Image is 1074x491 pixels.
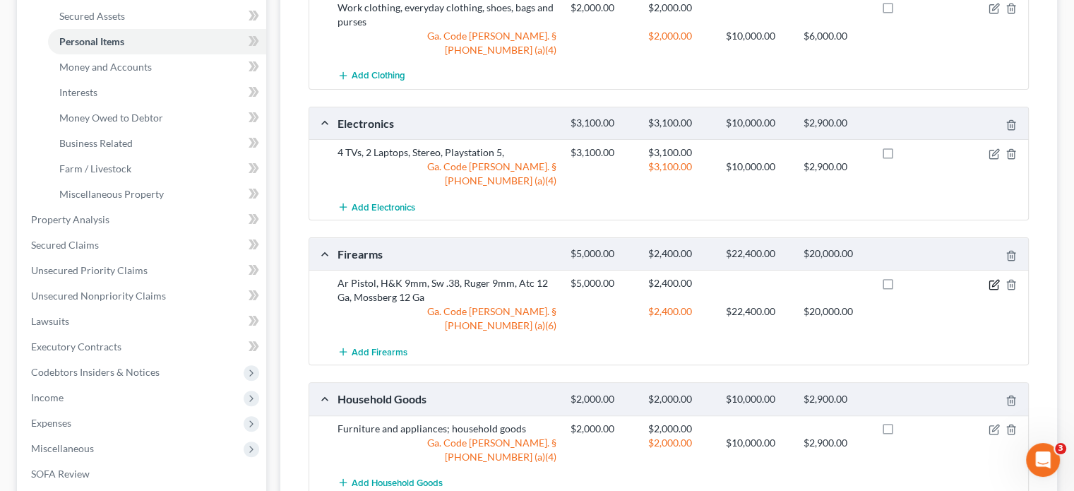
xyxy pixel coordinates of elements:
[20,283,266,309] a: Unsecured Nonpriority Claims
[330,146,563,160] div: 4 TVs, 2 Laptops, Stereo, Playstation 5,
[719,436,796,450] div: $10,000.00
[48,105,266,131] a: Money Owed to Debtor
[338,63,405,89] button: Add Clothing
[48,29,266,54] a: Personal Items
[641,1,719,15] div: $2,000.00
[31,341,121,353] span: Executory Contracts
[796,247,874,261] div: $20,000.00
[59,112,163,124] span: Money Owed to Debtor
[719,117,796,130] div: $10,000.00
[338,338,407,365] button: Add Firearms
[563,1,641,15] div: $2,000.00
[48,4,266,29] a: Secured Assets
[719,247,796,261] div: $22,400.00
[796,160,874,174] div: $2,900.00
[352,201,415,213] span: Add Electronics
[563,247,641,261] div: $5,000.00
[330,29,563,57] div: Ga. Code [PERSON_NAME]. § [PHONE_NUMBER] (a)(4)
[1055,443,1066,454] span: 3
[31,264,148,276] span: Unsecured Priority Claims
[59,61,152,73] span: Money and Accounts
[59,35,124,47] span: Personal Items
[641,436,719,450] div: $2,000.00
[330,276,563,304] div: Ar Pistol, H&K 9mm, Sw .38, Ruger 9mm, Atc 12 Ga, Mossberg 12 Ga
[31,366,160,378] span: Codebtors Insiders & Notices
[48,156,266,182] a: Farm / Livestock
[563,393,641,406] div: $2,000.00
[20,334,266,360] a: Executory Contracts
[641,29,719,43] div: $2,000.00
[641,117,719,130] div: $3,100.00
[796,29,874,43] div: $6,000.00
[796,304,874,319] div: $20,000.00
[59,188,164,200] span: Miscellaneous Property
[31,391,64,403] span: Income
[563,117,641,130] div: $3,100.00
[641,247,719,261] div: $2,400.00
[719,393,796,406] div: $10,000.00
[1026,443,1060,477] iframe: Intercom live chat
[338,194,415,220] button: Add Electronics
[563,276,641,290] div: $5,000.00
[59,137,133,149] span: Business Related
[330,422,563,436] div: Furniture and appliances; household goods
[31,315,69,327] span: Lawsuits
[48,54,266,80] a: Money and Accounts
[352,478,443,489] span: Add Household Goods
[59,86,97,98] span: Interests
[330,1,563,29] div: Work clothing, everyday clothing, shoes, bags and purses
[31,213,109,225] span: Property Analysis
[330,436,563,464] div: Ga. Code [PERSON_NAME]. § [PHONE_NUMBER] (a)(4)
[719,29,796,43] div: $10,000.00
[641,276,719,290] div: $2,400.00
[20,309,266,334] a: Lawsuits
[31,468,90,480] span: SOFA Review
[330,391,563,406] div: Household Goods
[641,422,719,436] div: $2,000.00
[352,71,405,82] span: Add Clothing
[641,146,719,160] div: $3,100.00
[796,436,874,450] div: $2,900.00
[641,393,719,406] div: $2,000.00
[330,247,563,261] div: Firearms
[20,258,266,283] a: Unsecured Priority Claims
[48,80,266,105] a: Interests
[48,182,266,207] a: Miscellaneous Property
[20,461,266,487] a: SOFA Review
[59,10,125,22] span: Secured Assets
[563,422,641,436] div: $2,000.00
[20,207,266,232] a: Property Analysis
[796,393,874,406] div: $2,900.00
[719,160,796,174] div: $10,000.00
[641,160,719,174] div: $3,100.00
[330,160,563,188] div: Ga. Code [PERSON_NAME]. § [PHONE_NUMBER] (a)(4)
[31,417,71,429] span: Expenses
[563,146,641,160] div: $3,100.00
[352,346,407,357] span: Add Firearms
[48,131,266,156] a: Business Related
[796,117,874,130] div: $2,900.00
[719,304,796,319] div: $22,400.00
[330,304,563,333] div: Ga. Code [PERSON_NAME]. § [PHONE_NUMBER] (a)(6)
[59,162,131,174] span: Farm / Livestock
[330,116,563,131] div: Electronics
[641,304,719,319] div: $2,400.00
[31,239,99,251] span: Secured Claims
[20,232,266,258] a: Secured Claims
[31,442,94,454] span: Miscellaneous
[31,290,166,302] span: Unsecured Nonpriority Claims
